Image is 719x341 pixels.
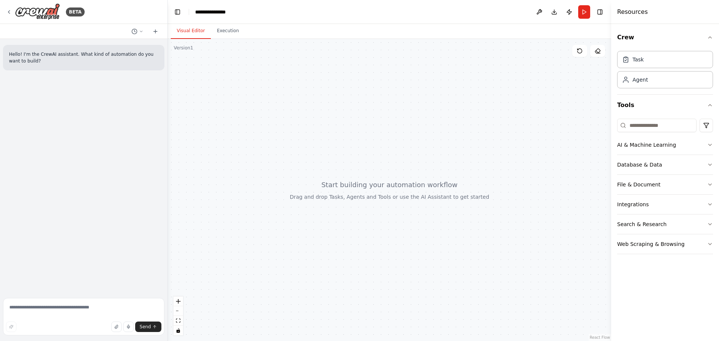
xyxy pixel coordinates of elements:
div: Web Scraping & Browsing [617,240,685,248]
h4: Resources [617,7,648,16]
div: AI & Machine Learning [617,141,676,149]
button: Visual Editor [171,23,211,39]
div: Task [632,56,644,63]
div: Crew [617,48,713,94]
button: Upload files [111,322,122,332]
button: Start a new chat [149,27,161,36]
button: File & Document [617,175,713,194]
a: React Flow attribution [590,335,610,340]
nav: breadcrumb [195,8,226,16]
button: Execution [211,23,245,39]
button: Switch to previous chat [128,27,146,36]
div: File & Document [617,181,661,188]
button: Send [135,322,161,332]
button: Hide right sidebar [595,7,605,17]
button: Integrations [617,195,713,214]
button: zoom out [173,306,183,316]
div: Version 1 [174,45,193,51]
button: toggle interactivity [173,326,183,335]
div: BETA [66,7,85,16]
div: Agent [632,76,648,83]
button: Database & Data [617,155,713,174]
div: Search & Research [617,220,667,228]
button: Search & Research [617,214,713,234]
div: Integrations [617,201,649,208]
button: Tools [617,95,713,116]
button: fit view [173,316,183,326]
button: Web Scraping & Browsing [617,234,713,254]
button: zoom in [173,296,183,306]
span: Send [140,324,151,330]
p: Hello! I'm the CrewAI assistant. What kind of automation do you want to build? [9,51,158,64]
button: Hide left sidebar [172,7,183,17]
button: AI & Machine Learning [617,135,713,155]
div: Database & Data [617,161,662,168]
button: Improve this prompt [6,322,16,332]
div: React Flow controls [173,296,183,335]
button: Click to speak your automation idea [123,322,134,332]
div: Tools [617,116,713,260]
button: Crew [617,27,713,48]
img: Logo [15,3,60,20]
